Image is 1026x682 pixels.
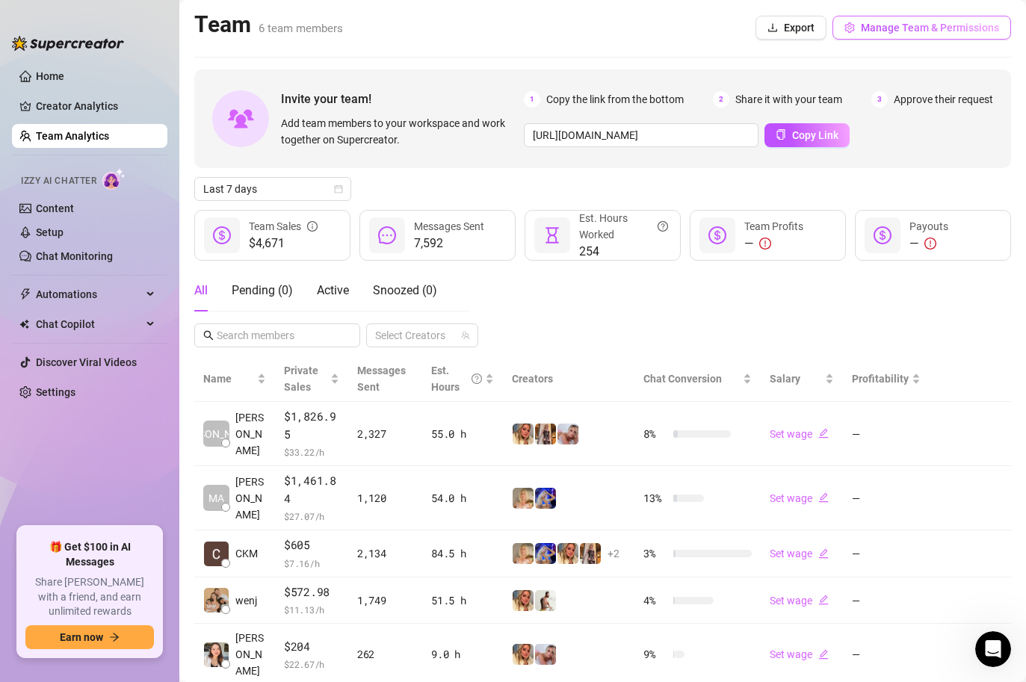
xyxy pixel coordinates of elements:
[235,409,266,459] span: [PERSON_NAME]
[235,592,257,609] span: wenj
[19,288,31,300] span: thunderbolt
[643,592,667,609] span: 4 %
[284,365,318,393] span: Private Sales
[204,642,229,667] img: Kaye Castillano
[25,575,154,619] span: Share [PERSON_NAME] with a friend, and earn unlimited rewards
[513,488,534,509] img: Karen
[60,631,103,643] span: Earn now
[235,474,266,523] span: [PERSON_NAME]
[102,168,126,190] img: AI Chatter
[524,91,540,108] span: 1
[281,115,518,148] span: Add team members to your workspace and work together on Supercreator.
[249,235,318,252] span: $4,671
[557,543,578,564] img: Rachael
[818,548,829,559] span: edit
[546,91,684,108] span: Copy the link from the bottom
[580,543,601,564] img: Mellanie
[357,592,413,609] div: 1,749
[776,129,786,140] span: copy
[431,592,494,609] div: 51.5 h
[608,545,619,562] span: + 2
[784,22,815,34] span: Export
[36,94,155,118] a: Creator Analytics
[818,492,829,503] span: edit
[12,36,124,51] img: logo-BBDzfeDw.svg
[909,235,948,252] div: —
[284,638,339,656] span: $204
[744,235,803,252] div: —
[36,130,109,142] a: Team Analytics
[770,548,829,559] a: Set wageedit
[513,590,534,611] img: Rachael
[643,426,667,442] span: 8 %
[194,10,343,39] h2: Team
[414,220,484,232] span: Messages Sent
[513,543,534,564] img: Karen
[284,556,339,571] span: $ 7.16 /h
[871,91,888,108] span: 3
[281,90,524,108] span: Invite your team!
[658,210,668,243] span: question-circle
[284,408,339,443] span: $1,826.95
[708,226,726,244] span: dollar-circle
[535,644,556,665] img: Kelsey
[431,426,494,442] div: 55.0 h
[357,490,413,506] div: 1,120
[249,218,318,235] div: Team Sales
[284,657,339,672] span: $ 22.67 /h
[535,424,556,444] img: Mellanie
[203,371,254,387] span: Name
[36,356,137,368] a: Discover Viral Videos
[36,70,64,82] a: Home
[643,373,722,385] span: Chat Conversion
[818,428,829,438] span: edit
[176,426,256,442] span: [PERSON_NAME]
[431,362,482,395] div: Est. Hours
[535,543,556,564] img: Courtney
[770,373,800,385] span: Salary
[924,238,936,249] span: exclamation-circle
[431,646,494,663] div: 9.0 h
[764,123,850,147] button: Copy Link
[284,536,339,554] span: $605
[535,488,556,509] img: Courtney
[204,542,229,566] img: CKM
[217,327,339,344] input: Search members
[579,210,668,243] div: Est. Hours Worked
[792,129,838,141] span: Copy Link
[204,588,229,613] img: wenj
[579,243,668,261] span: 254
[414,235,484,252] span: 7,592
[843,577,930,624] td: —
[557,424,578,444] img: Kelsey
[36,250,113,262] a: Chat Monitoring
[357,646,413,663] div: 262
[208,490,224,506] span: MA
[431,490,494,506] div: 54.0 h
[759,238,771,249] span: exclamation-circle
[874,226,891,244] span: dollar-circle
[643,490,667,506] span: 13 %
[213,226,231,244] span: dollar-circle
[843,402,930,466] td: —
[843,530,930,577] td: —
[844,22,855,33] span: setting
[357,426,413,442] div: 2,327
[713,91,729,108] span: 2
[513,424,534,444] img: Rachael
[431,545,494,562] div: 84.5 h
[259,22,343,35] span: 6 team members
[535,590,556,611] img: Quinton
[284,583,339,601] span: $572.98
[194,356,275,402] th: Name
[543,226,561,244] span: hourglass
[643,646,667,663] span: 9 %
[894,91,993,108] span: Approve their request
[203,330,214,341] span: search
[643,545,667,562] span: 3 %
[235,545,258,562] span: CKM
[357,365,406,393] span: Messages Sent
[472,362,482,395] span: question-circle
[735,91,842,108] span: Share it with your team
[767,22,778,33] span: download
